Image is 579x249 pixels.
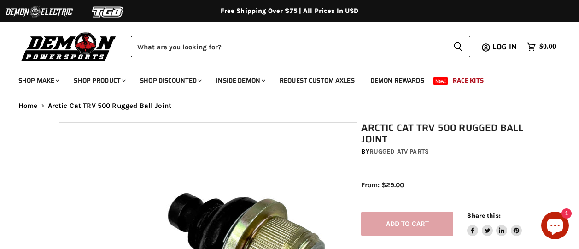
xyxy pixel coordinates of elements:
[133,71,207,90] a: Shop Discounted
[209,71,271,90] a: Inside Demon
[446,36,470,57] button: Search
[467,212,500,219] span: Share this:
[492,41,517,53] span: Log in
[361,147,524,157] div: by
[522,40,561,53] a: $0.00
[12,67,554,90] ul: Main menu
[74,3,143,21] img: TGB Logo 2
[18,102,38,110] a: Home
[361,122,524,145] h1: Arctic Cat TRV 500 Rugged Ball Joint
[18,30,119,63] img: Demon Powersports
[12,71,65,90] a: Shop Make
[467,212,522,236] aside: Share this:
[538,212,572,242] inbox-online-store-chat: Shopify online store chat
[48,102,171,110] span: Arctic Cat TRV 500 Rugged Ball Joint
[273,71,362,90] a: Request Custom Axles
[446,71,491,90] a: Race Kits
[131,36,446,57] input: Search
[539,42,556,51] span: $0.00
[488,43,522,51] a: Log in
[5,3,74,21] img: Demon Electric Logo 2
[67,71,131,90] a: Shop Product
[369,148,429,155] a: Rugged ATV Parts
[363,71,431,90] a: Demon Rewards
[361,181,404,189] span: From: $29.00
[131,36,470,57] form: Product
[433,77,449,85] span: New!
